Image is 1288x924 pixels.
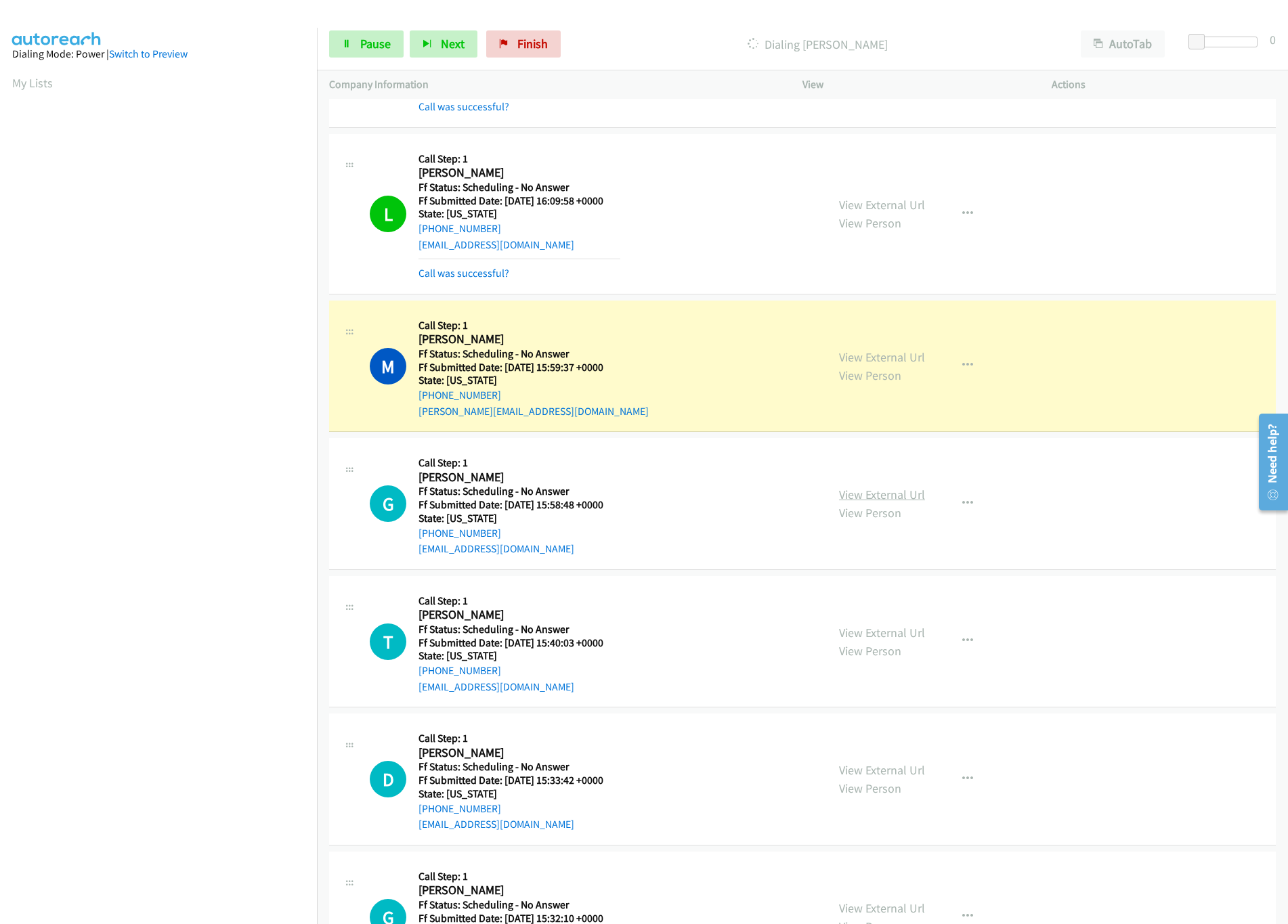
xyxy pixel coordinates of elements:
[441,36,465,51] span: Next
[1195,37,1258,47] div: Delay between calls (in seconds)
[418,456,620,470] h5: Call Step: 1
[418,732,620,745] h5: Call Step: 1
[1270,30,1276,49] div: 0
[360,36,391,51] span: Pause
[418,361,649,374] h5: Ff Submitted Date: [DATE] 15:59:37 +0000
[418,774,620,787] h5: Ff Submitted Date: [DATE] 15:33:42 +0000
[12,75,53,91] a: My Lists
[418,405,649,418] a: [PERSON_NAME][EMAIL_ADDRESS][DOMAIN_NAME]
[839,487,925,502] a: View External Url
[370,761,406,797] h1: D
[418,100,509,113] a: Call was successful?
[410,30,477,58] button: Next
[418,760,620,774] h5: Ff Status: Scheduling - No Answer
[418,267,509,280] a: Call was successful?
[418,152,620,166] h5: Call Step: 1
[418,222,501,235] a: [PHONE_NUMBER]
[370,196,406,232] h1: L
[418,194,620,208] h5: Ff Submitted Date: [DATE] 16:09:58 +0000
[418,818,574,831] a: [EMAIL_ADDRESS][DOMAIN_NAME]
[418,883,620,898] h2: [PERSON_NAME]
[418,319,649,332] h5: Call Step: 1
[517,36,548,51] span: Finish
[1249,408,1288,516] iframe: Resource Center
[486,30,561,58] a: Finish
[839,505,901,521] a: View Person
[839,625,925,640] a: View External Url
[418,527,501,540] a: [PHONE_NUMBER]
[329,76,778,93] p: Company Information
[370,761,406,797] div: The call is yet to be attempted
[370,485,406,522] div: The call is yet to be attempted
[839,780,901,796] a: View Person
[418,870,620,883] h5: Call Step: 1
[418,374,649,387] h5: State: [US_STATE]
[839,762,925,778] a: View External Url
[418,649,620,663] h5: State: [US_STATE]
[370,623,406,660] h1: T
[418,664,501,677] a: [PHONE_NUMBER]
[418,389,501,401] a: [PHONE_NUMBER]
[839,368,901,383] a: View Person
[418,470,620,485] h2: [PERSON_NAME]
[418,745,620,761] h2: [PERSON_NAME]
[418,165,620,181] h2: [PERSON_NAME]
[370,485,406,522] h1: G
[329,30,404,58] a: Pause
[370,348,406,384] h1: M
[839,215,901,231] a: View Person
[839,197,925,213] a: View External Url
[802,76,1027,93] p: View
[839,349,925,365] a: View External Url
[418,542,574,555] a: [EMAIL_ADDRESS][DOMAIN_NAME]
[418,680,574,693] a: [EMAIL_ADDRESS][DOMAIN_NAME]
[109,47,188,60] a: Switch to Preview
[418,594,620,608] h5: Call Step: 1
[839,900,925,916] a: View External Url
[418,898,620,912] h5: Ff Status: Scheduling - No Answer
[418,802,501,815] a: [PHONE_NUMBER]
[418,181,620,194] h5: Ff Status: Scheduling - No Answer
[418,498,620,512] h5: Ff Submitted Date: [DATE] 15:58:48 +0000
[418,787,620,801] h5: State: [US_STATE]
[12,104,317,747] iframe: Dialpad
[418,238,574,251] a: [EMAIL_ADDRESS][DOMAIN_NAME]
[839,643,901,659] a: View Person
[418,332,620,347] h2: [PERSON_NAME]
[12,46,305,62] div: Dialing Mode: Power |
[418,636,620,650] h5: Ff Submitted Date: [DATE] 15:40:03 +0000
[418,512,620,525] h5: State: [US_STATE]
[418,485,620,498] h5: Ff Status: Scheduling - No Answer
[1052,76,1276,93] p: Actions
[1081,30,1165,58] button: AutoTab
[418,347,649,361] h5: Ff Status: Scheduling - No Answer
[418,623,620,636] h5: Ff Status: Scheduling - No Answer
[370,623,406,660] div: The call is yet to be attempted
[418,607,620,623] h2: [PERSON_NAME]
[579,35,1056,53] p: Dialing [PERSON_NAME]
[418,207,620,221] h5: State: [US_STATE]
